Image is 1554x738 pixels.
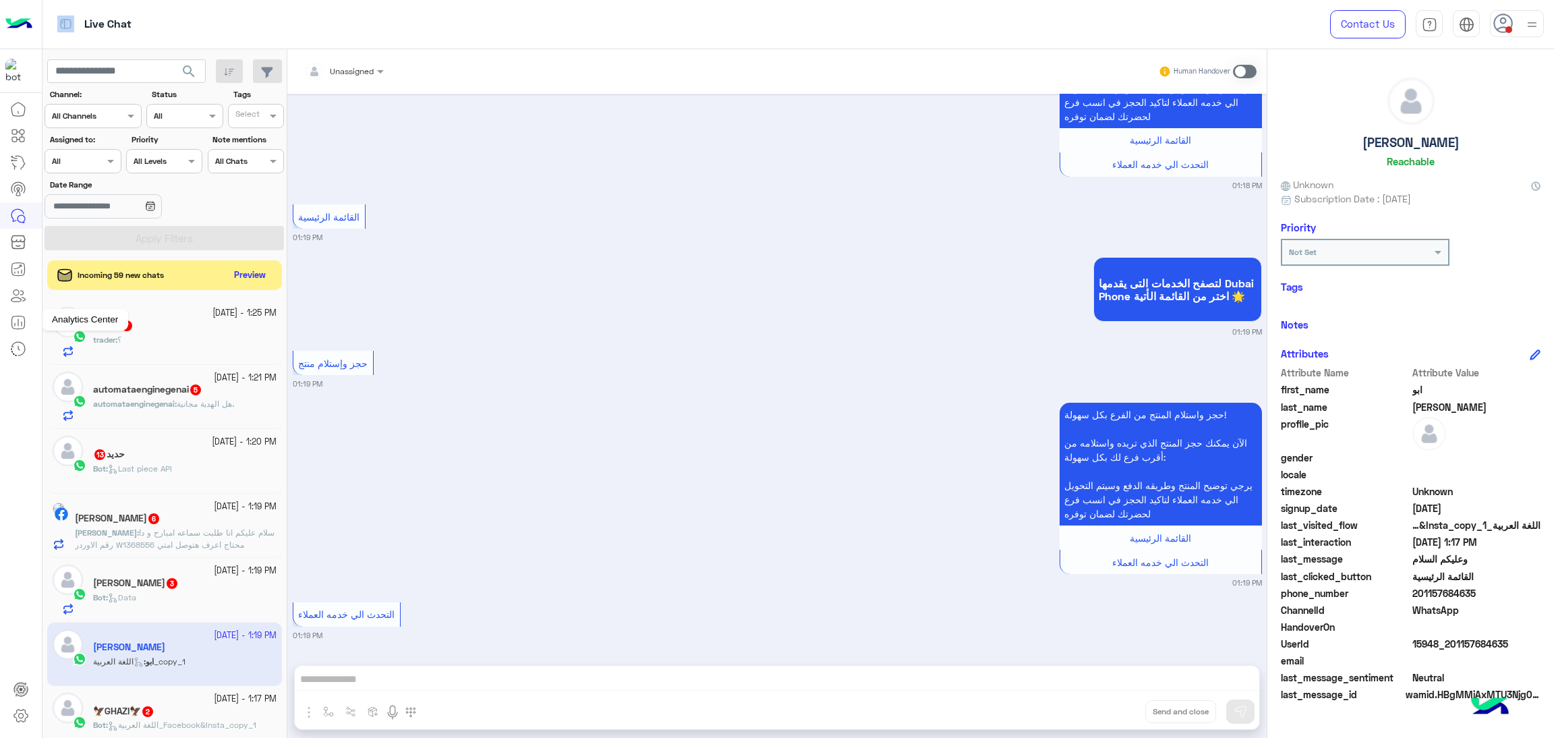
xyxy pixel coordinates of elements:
[1281,620,1410,634] span: HandoverOn
[73,395,86,408] img: WhatsApp
[75,528,139,538] b: :
[1412,637,1541,651] span: 15948_201157684635
[1330,10,1406,38] a: Contact Us
[1281,366,1410,380] span: Attribute Name
[94,449,105,460] span: 13
[93,399,175,409] span: automataenginegenai
[173,59,206,88] button: search
[1412,569,1541,584] span: القائمة الرئيسية
[1145,700,1216,723] button: Send and close
[1422,17,1437,32] img: tab
[1416,10,1443,38] a: tab
[1232,180,1262,191] small: 01:18 PM
[42,309,128,331] div: Analytics Center
[1412,586,1541,600] span: 201157684635
[93,592,106,602] span: Bot
[1388,78,1434,124] img: defaultAdmin.png
[93,592,108,602] b: :
[214,693,277,706] small: [DATE] - 1:17 PM
[167,578,177,589] span: 3
[1412,484,1541,499] span: Unknown
[1174,66,1230,77] small: Human Handover
[293,378,322,389] small: 01:19 PM
[1281,177,1333,192] span: Unknown
[1459,17,1474,32] img: tab
[190,385,201,395] span: 5
[1130,532,1191,544] span: القائمة الرئيسية
[1412,400,1541,414] span: جلال
[214,501,277,513] small: [DATE] - 1:19 PM
[1112,557,1209,568] span: التحدث الي خدمه العملاء
[93,449,125,460] h5: حديد
[93,384,202,395] h5: automataenginegenai
[5,59,30,83] img: 1403182699927242
[73,459,86,472] img: WhatsApp
[148,513,159,524] span: 6
[1281,501,1410,515] span: signup_date
[50,88,140,101] label: Channel:
[93,463,108,474] b: :
[5,10,32,38] img: Logo
[212,436,277,449] small: [DATE] - 1:20 PM
[1281,518,1410,532] span: last_visited_flow
[181,63,197,80] span: search
[75,513,161,524] h5: Ibrahim Mostafa
[1281,318,1308,331] h6: Notes
[1281,382,1410,397] span: first_name
[93,706,154,717] h5: 🦅GHAZI🦅
[1412,467,1541,482] span: null
[1099,277,1257,302] span: لتصفح الخدمات التى يقدمها Dubai Phone اختر من القائمة الأتية 🌟
[1412,535,1541,549] span: 2025-09-29T10:17:02.897Z
[298,358,368,369] span: حجز وإستلام منتج
[50,134,119,146] label: Assigned to:
[293,630,322,641] small: 01:19 PM
[298,211,359,223] span: القائمة الرئيسية
[73,716,86,729] img: WhatsApp
[1281,687,1403,702] span: last_message_id
[1281,671,1410,685] span: last_message_sentiment
[132,134,201,146] label: Priority
[214,372,277,385] small: [DATE] - 1:21 PM
[1387,155,1435,167] h6: Reachable
[1232,327,1262,337] small: 01:19 PM
[1281,221,1316,233] h6: Priority
[1281,586,1410,600] span: phone_number
[1281,603,1410,617] span: ChannelId
[1281,417,1410,448] span: profile_pic
[229,266,272,285] button: Preview
[1412,417,1446,451] img: defaultAdmin.png
[1289,247,1317,257] b: Not Set
[1412,518,1541,532] span: اللغة العربية_Facebook&Insta_copy_1
[1412,382,1541,397] span: ابو
[1281,569,1410,584] span: last_clicked_button
[233,88,283,101] label: Tags
[53,372,83,402] img: defaultAdmin.png
[212,307,277,320] small: [DATE] - 1:25 PM
[1412,603,1541,617] span: 2
[1412,451,1541,465] span: null
[330,66,374,76] span: Unassigned
[1281,451,1410,465] span: gender
[1281,467,1410,482] span: locale
[1060,403,1262,526] p: 29/9/2025, 1:19 PM
[1466,684,1514,731] img: hulul-logo.png
[78,269,164,281] span: Incoming 59 new chats
[1281,552,1410,566] span: last_message
[53,693,83,723] img: defaultAdmin.png
[108,720,256,730] span: اللغة العربية_Facebook&Insta_copy_1
[1412,552,1541,566] span: وعليكم السلام
[233,108,260,123] div: Select
[53,503,65,515] img: picture
[75,528,275,550] span: سلام عليكم انا طلبت سماعه امبارح و دا رقم الاوردر W1368556 محتاج اعرف هتوصل امتي
[93,335,115,345] span: trader
[152,88,221,101] label: Status
[142,706,153,717] span: 2
[1232,577,1262,588] small: 01:19 PM
[93,720,106,730] span: Bot
[84,16,132,34] p: Live Chat
[108,592,136,602] span: Data
[293,232,322,243] small: 01:19 PM
[117,335,121,345] span: ؟
[57,16,74,32] img: tab
[1112,159,1209,170] span: التحدث الي خدمه العملاء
